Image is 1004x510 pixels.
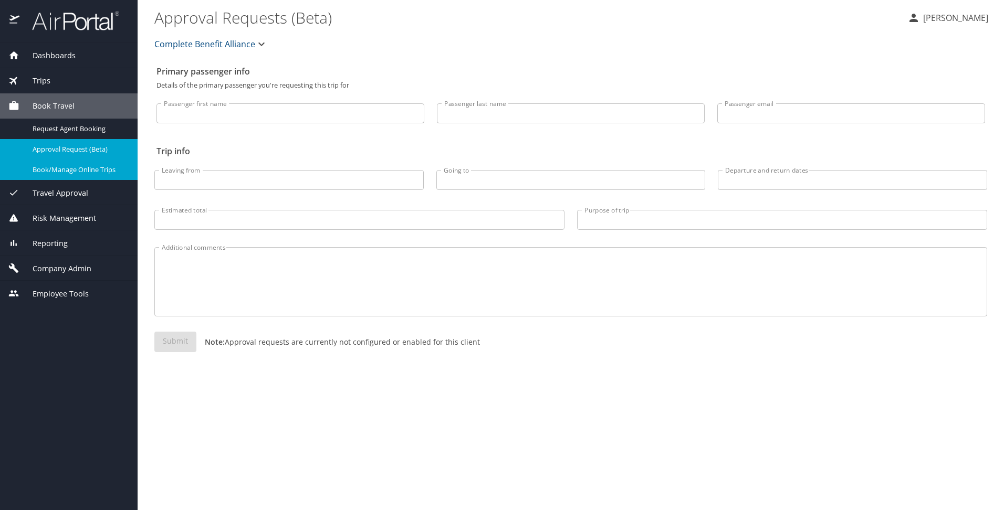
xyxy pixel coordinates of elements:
[920,12,988,24] p: [PERSON_NAME]
[19,75,50,87] span: Trips
[903,8,992,27] button: [PERSON_NAME]
[156,143,985,160] h2: Trip info
[33,165,125,175] span: Book/Manage Online Trips
[154,37,255,51] span: Complete Benefit Alliance
[33,144,125,154] span: Approval Request (Beta)
[33,124,125,134] span: Request Agent Booking
[19,263,91,274] span: Company Admin
[150,34,272,55] button: Complete Benefit Alliance
[19,187,88,199] span: Travel Approval
[154,1,899,34] h1: Approval Requests (Beta)
[19,212,96,224] span: Risk Management
[156,82,985,89] p: Details of the primary passenger you're requesting this trip for
[20,10,119,31] img: airportal-logo.png
[205,337,225,347] strong: Note:
[19,100,75,112] span: Book Travel
[156,63,985,80] h2: Primary passenger info
[9,10,20,31] img: icon-airportal.png
[19,50,76,61] span: Dashboards
[196,336,480,347] p: Approval requests are currently not configured or enabled for this client
[19,238,68,249] span: Reporting
[19,288,89,300] span: Employee Tools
